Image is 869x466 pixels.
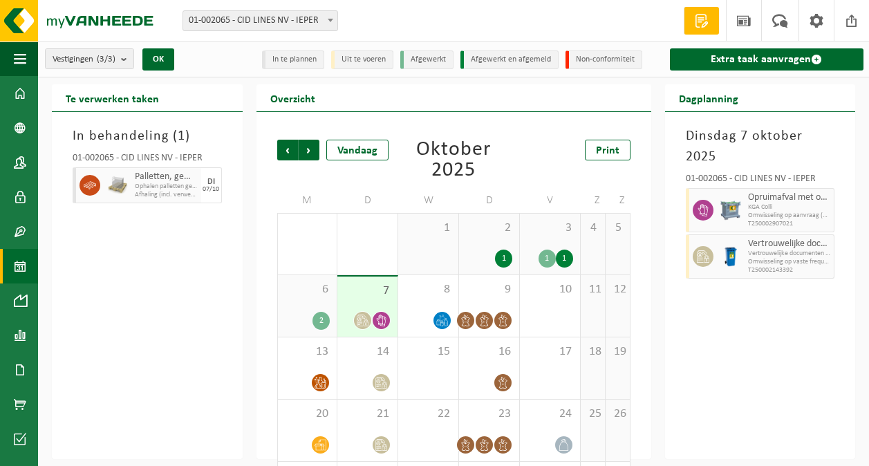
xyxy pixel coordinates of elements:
div: 01-002065 - CID LINES NV - IEPER [73,153,222,167]
span: 01-002065 - CID LINES NV - IEPER [183,10,338,31]
span: 25 [588,407,598,422]
div: Oktober 2025 [399,140,509,181]
li: Non-conformiteit [566,50,642,69]
img: PB-AP-0800-MET-02-01 [720,200,741,221]
span: 2 [466,221,512,236]
div: 01-002065 - CID LINES NV - IEPER [686,174,835,188]
div: 2 [312,312,330,330]
count: (3/3) [97,55,115,64]
span: 23 [466,407,512,422]
span: 3 [527,221,573,236]
span: Afhaling (incl. verwerking) [135,191,198,199]
span: 16 [466,344,512,360]
span: 15 [405,344,451,360]
span: Print [596,145,619,156]
div: 07/10 [203,186,219,193]
img: LP-PA-00000-WDN-11 [107,175,128,196]
td: Z [581,188,606,213]
td: D [459,188,520,213]
span: Opruimafval met oxiderende stoffen [748,192,831,203]
h2: Te verwerken taken [52,84,173,111]
span: 8 [405,282,451,297]
span: 9 [466,282,512,297]
div: 1 [556,250,573,268]
li: Afgewerkt en afgemeld [460,50,559,69]
button: OK [142,48,174,71]
li: In te plannen [262,50,324,69]
span: T250002143392 [748,266,831,274]
span: 1 [178,129,185,143]
span: 18 [588,344,598,360]
div: 1 [539,250,556,268]
span: Vorige [277,140,298,160]
h2: Overzicht [256,84,329,111]
span: Vertrouwelijke documenten (vernietiging - recyclage) [748,250,831,258]
span: 21 [344,407,391,422]
td: M [277,188,338,213]
span: 12 [613,282,623,297]
div: Vandaag [326,140,389,160]
span: 26 [613,407,623,422]
h2: Dagplanning [665,84,752,111]
span: 13 [285,344,330,360]
span: 20 [285,407,330,422]
span: 7 [344,283,391,299]
span: 4 [588,221,598,236]
h3: Dinsdag 7 oktober 2025 [686,126,835,167]
span: 14 [344,344,391,360]
li: Uit te voeren [331,50,393,69]
td: V [520,188,581,213]
li: Afgewerkt [400,50,454,69]
button: Vestigingen(3/3) [45,48,134,69]
td: W [398,188,459,213]
a: Print [585,140,630,160]
span: 11 [588,282,598,297]
span: 19 [613,344,623,360]
span: 01-002065 - CID LINES NV - IEPER [183,11,337,30]
td: Z [606,188,630,213]
span: 22 [405,407,451,422]
div: DI [207,178,215,186]
span: 10 [527,282,573,297]
span: Ophalen palletten gemengd door [PERSON_NAME] [135,183,198,191]
span: Vertrouwelijke documenten (recyclage) [748,239,831,250]
span: 24 [527,407,573,422]
h3: In behandeling ( ) [73,126,222,147]
span: 1 [405,221,451,236]
div: 1 [495,250,512,268]
span: Palletten, gemengd [135,171,198,183]
span: Vestigingen [53,49,115,70]
span: Volgende [299,140,319,160]
span: Omwisseling op aanvraag (excl. voorrijkost) [748,212,831,220]
a: Extra taak aanvragen [670,48,864,71]
span: 17 [527,344,573,360]
span: 6 [285,282,330,297]
span: 5 [613,221,623,236]
td: D [337,188,398,213]
span: KGA Colli [748,203,831,212]
span: Omwisseling op vaste frequentie (incl. verwerking) [748,258,831,266]
span: T250002907021 [748,220,831,228]
img: WB-0240-HPE-BE-09 [720,246,741,267]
